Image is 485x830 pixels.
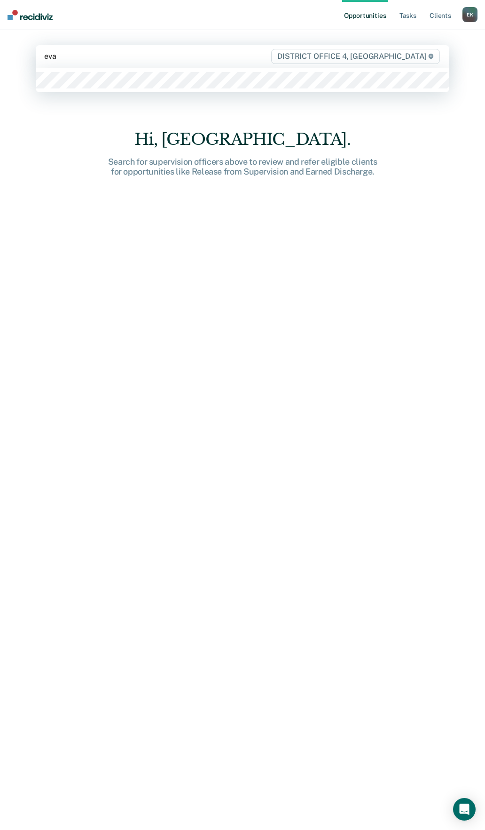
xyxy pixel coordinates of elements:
[462,7,477,22] div: E K
[8,10,53,20] img: Recidiviz
[453,798,476,821] div: Open Intercom Messenger
[92,130,393,149] div: Hi, [GEOGRAPHIC_DATA].
[271,49,440,64] span: DISTRICT OFFICE 4, [GEOGRAPHIC_DATA]
[462,7,477,22] button: EK
[92,157,393,177] div: Search for supervision officers above to review and refer eligible clients for opportunities like...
